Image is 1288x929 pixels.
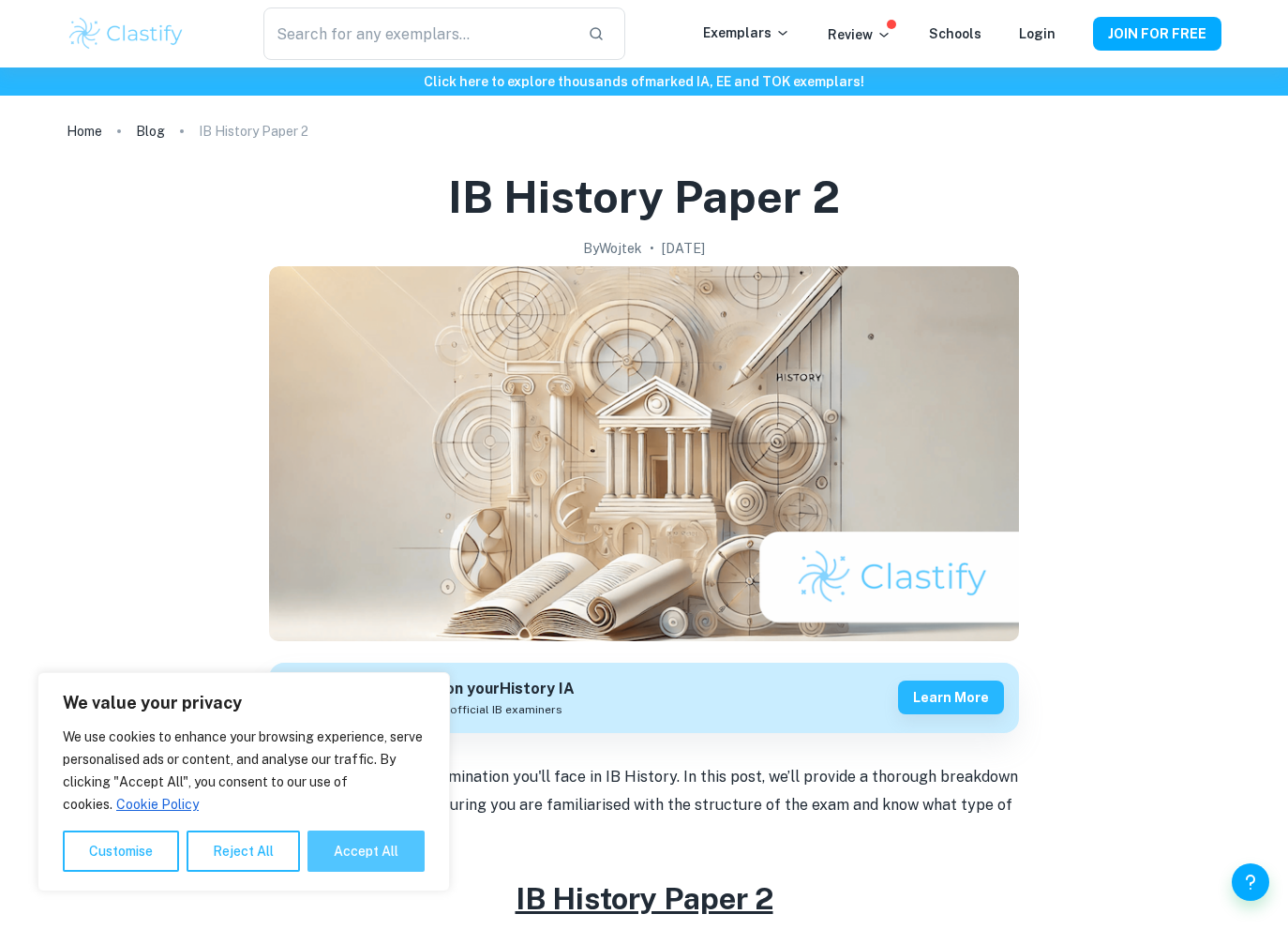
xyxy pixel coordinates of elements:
h6: Click here to explore thousands of marked IA, EE and TOK exemplars ! [4,71,1284,92]
p: We value your privacy [63,692,425,714]
a: Get feedback on yourHistory IAMarked only by official IB examinersLearn more [269,663,1019,733]
div: We value your privacy [37,672,450,892]
h1: IB History Paper 2 [448,167,840,227]
p: IB History Paper 2 [199,121,308,142]
button: Reject All [187,831,300,872]
a: Blog [136,118,165,144]
p: Review [828,24,891,45]
button: Accept All [307,831,425,872]
p: • [650,238,654,259]
h2: By Wojtek [583,238,642,259]
button: Learn more [898,681,1004,714]
a: Login [1019,26,1056,41]
button: JOIN FOR FREE [1093,17,1221,51]
button: Customise [63,831,179,872]
h2: [DATE] [662,238,705,259]
p: Paper 2 is the second examination you'll face in IB History. In this post, we’ll provide a thorou... [269,763,1019,848]
a: Schools [929,26,981,41]
a: Home [67,118,102,144]
button: Help and Feedback [1232,863,1269,901]
img: Clastify logo [67,15,186,52]
p: Exemplars [703,22,790,43]
p: We use cookies to enhance your browsing experience, serve personalised ads or content, and analys... [63,726,425,816]
span: Marked only by official IB examiners [364,701,562,718]
a: Cookie Policy [115,796,200,813]
h6: Get feedback on your History IA [339,678,575,701]
u: IB History Paper 2 [516,881,773,916]
img: IB History Paper 2 cover image [269,266,1019,641]
input: Search for any exemplars... [263,7,573,60]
